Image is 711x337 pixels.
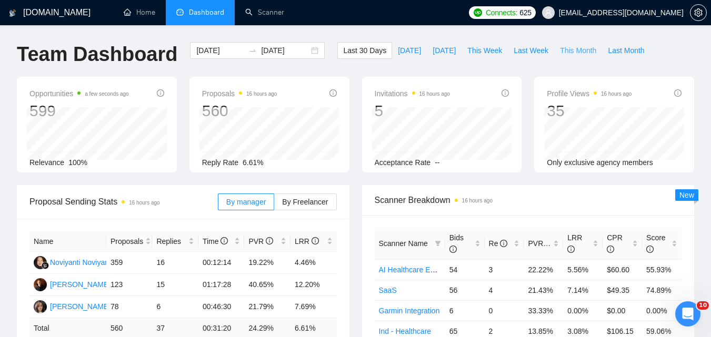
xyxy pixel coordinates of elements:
[486,7,517,18] span: Connects:
[419,91,450,97] time: 16 hours ago
[343,45,386,56] span: Last 30 Days
[449,233,464,253] span: Bids
[111,236,143,247] span: Proposals
[244,252,291,274] td: 19.22%
[34,302,111,310] a: KA[PERSON_NAME]
[679,191,694,199] span: New
[545,9,552,16] span: user
[245,8,284,17] a: searchScanner
[50,257,113,268] div: Noviyanti Noviyanti
[156,236,186,247] span: Replies
[106,231,153,252] th: Proposals
[124,8,155,17] a: homeHome
[554,42,602,59] button: This Month
[291,252,337,274] td: 4.46%
[198,274,245,296] td: 01:17:28
[674,89,682,97] span: info-circle
[563,300,603,321] td: 0.00%
[50,279,111,290] div: [PERSON_NAME]
[152,296,198,318] td: 6
[433,236,443,251] span: filter
[221,237,228,244] span: info-circle
[42,262,49,269] img: gigradar-bm.png
[500,240,507,247] span: info-circle
[528,239,553,248] span: PVR
[675,301,700,326] iframe: Intercom live chat
[602,42,650,59] button: Last Month
[106,274,153,296] td: 123
[489,239,508,248] span: Re
[563,259,603,280] td: 5.56%
[203,237,228,246] span: Time
[462,42,508,59] button: This Week
[697,301,709,310] span: 10
[524,280,563,300] td: 21.43%
[157,89,164,97] span: info-circle
[295,237,319,246] span: LRR
[607,233,623,253] span: CPR
[198,252,245,274] td: 00:12:14
[291,274,337,296] td: 12.20%
[196,45,244,56] input: Start date
[485,280,524,300] td: 4
[433,45,456,56] span: [DATE]
[202,101,277,121] div: 560
[202,158,238,167] span: Reply Rate
[34,278,47,291] img: AS
[248,237,273,246] span: PVR
[379,286,397,294] a: SaaS
[29,158,64,167] span: Relevance
[375,101,450,121] div: 5
[152,231,198,252] th: Replies
[50,301,111,312] div: [PERSON_NAME]
[129,200,159,206] time: 16 hours ago
[248,46,257,55] span: swap-right
[524,259,563,280] td: 22.22%
[9,5,16,22] img: logo
[485,300,524,321] td: 0
[646,246,654,253] span: info-circle
[379,307,440,315] a: Garmin Integration
[603,300,642,321] td: $0.00
[34,300,47,313] img: KA
[445,280,485,300] td: 56
[312,237,319,244] span: info-circle
[85,91,128,97] time: a few seconds ago
[329,89,337,97] span: info-circle
[427,42,462,59] button: [DATE]
[563,280,603,300] td: 7.14%
[291,296,337,318] td: 7.69%
[398,45,421,56] span: [DATE]
[243,158,264,167] span: 6.61%
[642,280,682,300] td: 74.89%
[202,87,277,100] span: Proposals
[502,89,509,97] span: info-circle
[34,258,113,266] a: NNNoviyanti Noviyanti
[508,42,554,59] button: Last Week
[603,259,642,280] td: $60.60
[375,87,450,100] span: Invitations
[106,252,153,274] td: 359
[29,87,129,100] span: Opportunities
[607,246,614,253] span: info-circle
[266,237,273,244] span: info-circle
[547,101,632,121] div: 35
[445,259,485,280] td: 54
[435,158,439,167] span: --
[379,327,432,335] a: Ind - Healthcare
[29,195,218,208] span: Proposal Sending Stats
[29,231,106,252] th: Name
[690,8,707,17] a: setting
[379,265,457,274] a: AI Healthcare Extended
[449,246,457,253] span: info-circle
[646,233,666,253] span: Score
[603,280,642,300] td: $49.35
[106,296,153,318] td: 78
[547,87,632,100] span: Profile Views
[152,252,198,274] td: 16
[198,296,245,318] td: 00:46:30
[608,45,644,56] span: Last Month
[445,300,485,321] td: 6
[337,42,392,59] button: Last 30 Days
[567,246,575,253] span: info-circle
